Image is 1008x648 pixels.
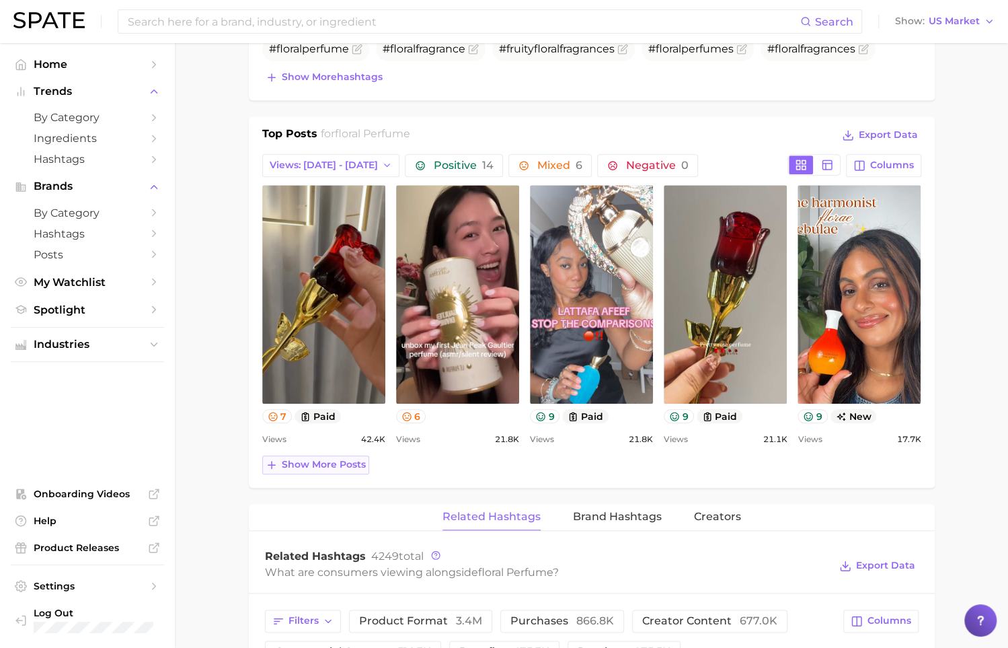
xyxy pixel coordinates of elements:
[282,459,366,470] span: Show more posts
[34,180,141,192] span: Brands
[843,610,918,633] button: Columns
[34,153,141,166] span: Hashtags
[383,42,465,55] span: # fragrance
[859,129,918,141] span: Export Data
[510,616,614,626] span: purchases
[495,431,519,447] span: 21.8k
[537,160,582,171] span: Mixed
[302,42,349,55] span: perfume
[11,107,164,128] a: by Category
[34,515,141,527] span: Help
[870,159,914,171] span: Columns
[11,54,164,75] a: Home
[856,560,915,571] span: Export Data
[34,227,141,240] span: Hashtags
[740,614,777,627] span: 677.0k
[681,159,688,172] span: 0
[265,610,341,633] button: Filters
[648,42,734,55] span: # s
[390,42,416,55] span: floral
[867,615,911,626] span: Columns
[478,566,553,579] span: floral perfume
[858,44,869,55] button: Flag as miscategorized or irrelevant
[534,42,559,55] span: floral
[694,511,741,523] span: Creators
[34,111,141,124] span: by Category
[265,563,830,581] div: What are consumers viewing alongside ?
[34,132,141,145] span: Ingredients
[34,580,141,592] span: Settings
[656,42,681,55] span: floral
[11,244,164,265] a: Posts
[456,614,482,627] span: 3.4m
[262,126,317,146] h1: Top Posts
[34,488,141,500] span: Onboarding Videos
[530,409,560,423] button: 9
[34,303,141,316] span: Spotlight
[34,338,141,351] span: Industries
[262,456,369,474] button: Show more posts
[269,42,349,55] span: #
[335,127,410,140] span: floral perfume
[262,68,386,87] button: Show morehashtags
[664,409,694,423] button: 9
[34,276,141,289] span: My Watchlist
[361,431,385,447] span: 42.4k
[562,409,609,423] button: paid
[839,126,921,145] button: Export Data
[468,44,479,55] button: Flag as miscategorized or irrelevant
[11,511,164,531] a: Help
[798,431,822,447] span: Views
[11,603,164,637] a: Log out. Currently logged in with e-mail adam@spate.nyc.
[798,409,828,423] button: 9
[262,431,286,447] span: Views
[815,15,853,28] span: Search
[34,248,141,261] span: Posts
[11,576,164,596] a: Settings
[11,272,164,293] a: My Watchlist
[736,44,747,55] button: Flag as miscategorized or irrelevant
[34,607,153,619] span: Log Out
[11,334,164,355] button: Industries
[270,159,378,171] span: Views: [DATE] - [DATE]
[288,615,319,626] span: Filters
[265,550,366,563] span: Related Hashtags
[262,409,293,423] button: 7
[321,126,410,146] h2: for
[34,85,141,98] span: Trends
[896,431,921,447] span: 17.7k
[836,556,918,575] button: Export Data
[575,159,582,172] span: 6
[775,42,800,55] span: floral
[11,299,164,320] a: Spotlight
[892,13,998,30] button: ShowUS Market
[11,149,164,170] a: Hashtags
[359,616,482,626] span: product format
[126,10,800,33] input: Search here for a brand, industry, or ingredient
[11,223,164,244] a: Hashtags
[282,71,383,83] span: Show more hashtags
[929,17,980,25] span: US Market
[530,431,554,447] span: Views
[681,42,728,55] span: perfume
[371,550,399,563] span: 4249
[13,12,85,28] img: SPATE
[396,431,420,447] span: Views
[11,128,164,149] a: Ingredients
[11,81,164,102] button: Trends
[617,44,628,55] button: Flag as miscategorized or irrelevant
[433,160,493,171] span: Positive
[576,614,614,627] span: 866.8k
[34,542,141,554] span: Product Releases
[697,409,743,423] button: paid
[11,484,164,504] a: Onboarding Videos
[573,511,662,523] span: Brand Hashtags
[664,431,688,447] span: Views
[11,538,164,558] a: Product Releases
[262,154,400,177] button: Views: [DATE] - [DATE]
[642,616,777,626] span: creator content
[481,159,493,172] span: 14
[396,409,426,423] button: 6
[767,42,855,55] span: # fragrances
[499,42,615,55] span: #fruity fragrances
